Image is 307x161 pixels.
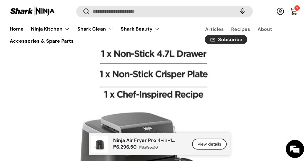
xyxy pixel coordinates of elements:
a: Subscribe [205,35,247,44]
a: About [257,23,272,35]
nav: Secondary [190,23,297,47]
p: Ninja Air Fryer Pro 4-in-1 (AF141) [113,137,185,143]
speech-search-button: Search by voice [233,5,252,18]
nav: Primary [10,23,190,47]
a: Accessories & Spare Parts [10,35,74,47]
summary: Ninja Kitchen [27,23,74,35]
span: 1 [296,6,298,10]
summary: Shark Clean [74,23,117,35]
div: Minimize live chat window [100,3,114,18]
textarea: Type your message and hit 'Enter' [3,101,116,123]
a: Home [10,23,24,34]
img: Shark Ninja Philippines [10,5,55,17]
a: View details [192,139,227,150]
div: Chat with us now [32,34,102,42]
span: We're online! [35,44,84,105]
s: ₱8,995.00 [139,145,158,150]
a: Recipes [231,23,250,35]
strong: ₱6,296.50 [113,144,138,150]
summary: Shark Beauty [117,23,164,35]
img: https://sharkninja.com.ph/products/ninja-air-fryer-pro-4-in-1-af141 [91,136,108,153]
a: Articles [205,23,224,35]
span: Subscribe [218,37,242,42]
